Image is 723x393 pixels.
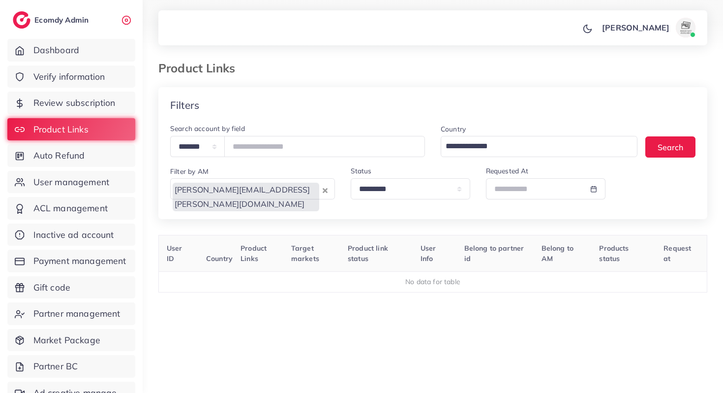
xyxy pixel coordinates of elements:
[33,229,114,241] span: Inactive ad account
[33,97,116,109] span: Review subscription
[602,22,669,33] p: [PERSON_NAME]
[170,99,199,111] h4: Filters
[441,136,637,157] div: Search for option
[33,202,108,215] span: ACL management
[464,244,524,262] span: Belong to partner id
[486,166,529,176] label: Requested At
[7,65,135,88] a: Verify information
[7,171,135,194] a: User management
[645,136,695,158] button: Search
[33,334,100,347] span: Market Package
[599,244,629,262] span: Products status
[33,176,109,189] span: User management
[33,44,79,57] span: Dashboard
[33,70,105,83] span: Verify information
[164,277,702,287] div: No data for table
[170,166,209,176] label: Filter by AM
[421,244,436,262] span: User Info
[542,244,573,262] span: Belong to AM
[33,360,78,373] span: Partner BC
[34,15,91,25] h2: Ecomdy Admin
[7,250,135,272] a: Payment management
[170,124,245,133] label: Search account by field
[206,254,233,263] span: Country
[597,18,699,37] a: [PERSON_NAME]avatar
[33,281,70,294] span: Gift code
[291,244,319,262] span: Target markets
[172,211,320,227] input: Search for option
[7,144,135,167] a: Auto Refund
[33,149,85,162] span: Auto Refund
[676,18,695,37] img: avatar
[323,184,328,196] button: Clear Selected
[7,302,135,325] a: Partner management
[348,244,388,262] span: Product link status
[13,11,30,29] img: logo
[441,124,466,134] label: Country
[33,307,120,320] span: Partner management
[442,138,625,155] input: Search for option
[170,178,335,199] div: Search for option
[158,61,243,75] h3: Product Links
[7,329,135,352] a: Market Package
[33,123,89,136] span: Product Links
[7,118,135,141] a: Product Links
[7,355,135,378] a: Partner BC
[7,224,135,246] a: Inactive ad account
[167,244,182,262] span: User ID
[351,166,372,176] label: Status
[33,255,126,267] span: Payment management
[7,39,135,62] a: Dashboard
[241,244,267,262] span: Product Links
[7,276,135,299] a: Gift code
[663,244,691,262] span: Request at
[13,11,91,29] a: logoEcomdy Admin
[7,92,135,114] a: Review subscription
[7,197,135,220] a: ACL management
[173,183,319,211] span: [PERSON_NAME][EMAIL_ADDRESS][PERSON_NAME][DOMAIN_NAME]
